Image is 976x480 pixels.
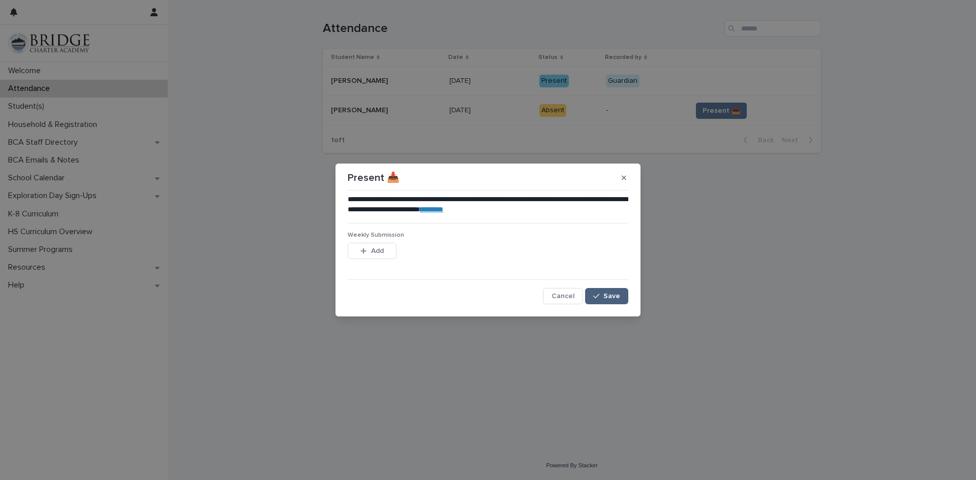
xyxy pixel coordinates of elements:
span: Weekly Submission [348,232,404,238]
span: Cancel [552,293,574,300]
button: Save [585,288,628,304]
p: Present 📥 [348,172,400,184]
span: Save [603,293,620,300]
button: Add [348,243,396,259]
button: Cancel [543,288,583,304]
span: Add [371,247,384,254]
